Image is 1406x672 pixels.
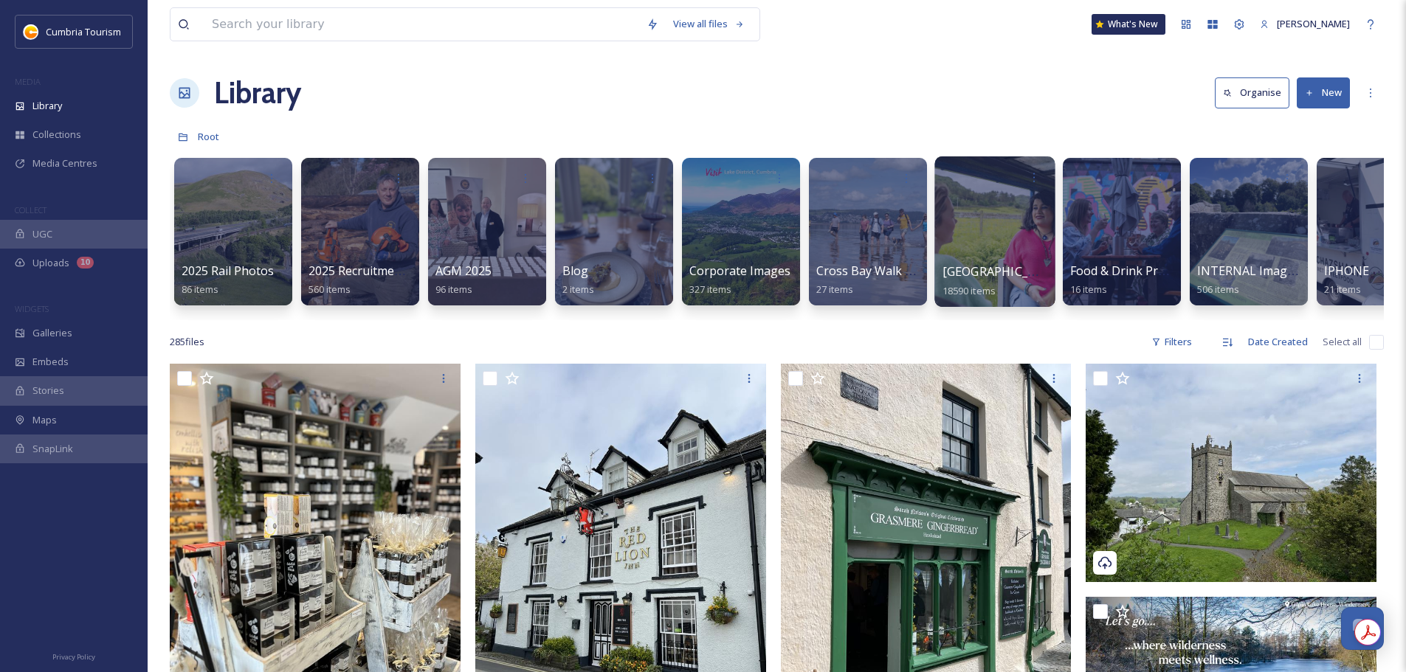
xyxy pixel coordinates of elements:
[46,25,121,38] span: Cumbria Tourism
[435,263,492,279] span: AGM 2025
[942,283,996,297] span: 18590 items
[32,227,52,241] span: UGC
[15,303,49,314] span: WIDGETS
[562,283,594,296] span: 2 items
[942,265,1064,297] a: [GEOGRAPHIC_DATA]18590 items
[1215,77,1289,108] button: Organise
[309,283,351,296] span: 560 items
[816,264,931,296] a: Cross Bay Walk 202427 items
[32,413,57,427] span: Maps
[689,263,790,279] span: Corporate Images
[1197,263,1305,279] span: INTERNAL Imagery
[32,156,97,170] span: Media Centres
[1092,14,1165,35] a: What's New
[1277,17,1350,30] span: [PERSON_NAME]
[1324,263,1369,279] span: IPHONE
[198,128,219,145] a: Root
[1144,328,1199,356] div: Filters
[52,647,95,665] a: Privacy Policy
[1070,283,1107,296] span: 16 items
[816,283,853,296] span: 27 items
[170,335,204,349] span: 285 file s
[1070,264,1185,296] a: Food & Drink Project16 items
[309,263,511,279] span: 2025 Recruitment - [PERSON_NAME]
[942,263,1064,280] span: [GEOGRAPHIC_DATA]
[1252,10,1357,38] a: [PERSON_NAME]
[182,263,274,279] span: 2025 Rail Photos
[32,256,69,270] span: Uploads
[32,355,69,369] span: Embeds
[15,204,46,215] span: COLLECT
[689,264,790,296] a: Corporate Images327 items
[32,326,72,340] span: Galleries
[32,384,64,398] span: Stories
[182,264,274,296] a: 2025 Rail Photos86 items
[32,128,81,142] span: Collections
[1215,77,1297,108] a: Organise
[198,130,219,143] span: Root
[1323,335,1362,349] span: Select all
[77,257,94,269] div: 10
[562,263,588,279] span: Blog
[214,71,301,115] a: Library
[24,24,38,39] img: images.jpg
[1070,263,1185,279] span: Food & Drink Project
[666,10,752,38] a: View all files
[1197,283,1239,296] span: 506 items
[32,99,62,113] span: Library
[1297,77,1350,108] button: New
[32,442,73,456] span: SnapLink
[1086,364,1376,582] img: Hawkshead - church.JPG
[1324,283,1361,296] span: 21 items
[816,263,931,279] span: Cross Bay Walk 2024
[204,8,639,41] input: Search your library
[1197,264,1305,296] a: INTERNAL Imagery506 items
[15,76,41,87] span: MEDIA
[435,283,472,296] span: 96 items
[435,264,492,296] a: AGM 202596 items
[562,264,594,296] a: Blog2 items
[309,264,511,296] a: 2025 Recruitment - [PERSON_NAME]560 items
[1324,264,1369,296] a: IPHONE21 items
[1241,328,1315,356] div: Date Created
[689,283,731,296] span: 327 items
[1341,607,1384,650] button: Open Chat
[52,652,95,662] span: Privacy Policy
[182,283,218,296] span: 86 items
